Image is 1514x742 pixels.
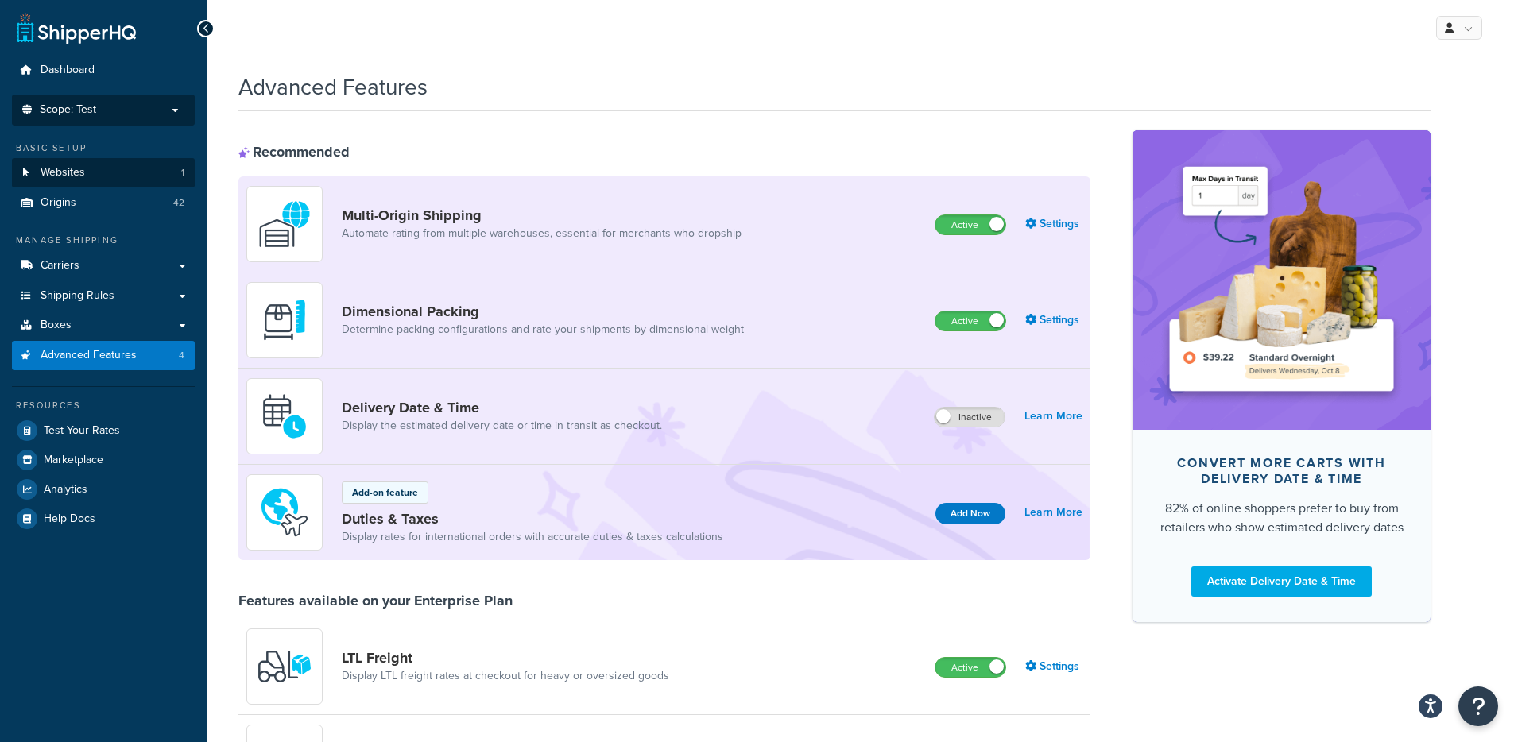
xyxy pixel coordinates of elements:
[1025,309,1082,331] a: Settings
[1156,154,1407,405] img: feature-image-ddt-36eae7f7280da8017bfb280eaccd9c446f90b1fe08728e4019434db127062ab4.png
[12,504,195,533] a: Help Docs
[342,418,662,434] a: Display the estimated delivery date or time in transit as checkout.
[342,303,744,320] a: Dimensional Packing
[173,196,184,210] span: 42
[1025,213,1082,235] a: Settings
[44,512,95,526] span: Help Docs
[935,658,1005,677] label: Active
[1158,499,1405,537] div: 82% of online shoppers prefer to buy from retailers who show estimated delivery dates
[12,158,195,187] li: Websites
[1191,566,1372,597] a: Activate Delivery Date & Time
[12,416,195,445] a: Test Your Rates
[181,166,184,180] span: 1
[342,510,723,528] a: Duties & Taxes
[935,503,1005,524] button: Add Now
[12,251,195,280] a: Carriers
[257,388,312,444] img: gfkeb5ejjkALwAAAABJRU5ErkJggg==
[238,592,513,609] div: Features available on your Enterprise Plan
[41,349,137,362] span: Advanced Features
[342,207,742,224] a: Multi-Origin Shipping
[238,143,350,160] div: Recommended
[1158,455,1405,487] div: Convert more carts with delivery date & time
[352,485,418,500] p: Add-on feature
[1024,501,1082,524] a: Learn More
[257,639,312,694] img: y79ZsPf0fXUFUhFXDzUgf+ktZg5F2+ohG75+v3d2s1D9TjoU8PiyCIluIjV41seZevKCRuEjTPPOKHJsQcmKCXGdfprl3L4q7...
[12,234,195,247] div: Manage Shipping
[44,424,120,438] span: Test Your Rates
[12,188,195,218] a: Origins42
[935,408,1005,427] label: Inactive
[179,349,184,362] span: 4
[1024,405,1082,427] a: Learn More
[41,289,114,303] span: Shipping Rules
[12,475,195,504] a: Analytics
[342,649,669,667] a: LTL Freight
[12,56,195,85] a: Dashboard
[12,446,195,474] a: Marketplace
[935,311,1005,330] label: Active
[1458,686,1498,726] button: Open Resource Center
[12,281,195,311] a: Shipping Rules
[41,64,95,77] span: Dashboard
[342,322,744,338] a: Determine packing configurations and rate your shipments by dimensional weight
[12,141,195,155] div: Basic Setup
[41,166,85,180] span: Websites
[342,668,669,684] a: Display LTL freight rates at checkout for heavy or oversized goods
[12,188,195,218] li: Origins
[41,259,79,272] span: Carriers
[12,311,195,340] a: Boxes
[238,71,428,102] h1: Advanced Features
[44,483,87,497] span: Analytics
[41,319,72,332] span: Boxes
[40,103,96,117] span: Scope: Test
[12,341,195,370] li: Advanced Features
[935,215,1005,234] label: Active
[257,485,312,540] img: icon-duo-feat-landed-cost-7136b061.png
[342,529,723,545] a: Display rates for international orders with accurate duties & taxes calculations
[342,226,742,242] a: Automate rating from multiple warehouses, essential for merchants who dropship
[12,399,195,412] div: Resources
[44,454,103,467] span: Marketplace
[257,292,312,348] img: DTVBYsAAAAAASUVORK5CYII=
[342,399,662,416] a: Delivery Date & Time
[41,196,76,210] span: Origins
[12,341,195,370] a: Advanced Features4
[257,196,312,252] img: WatD5o0RtDAAAAAElFTkSuQmCC
[12,158,195,187] a: Websites1
[1025,655,1082,678] a: Settings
